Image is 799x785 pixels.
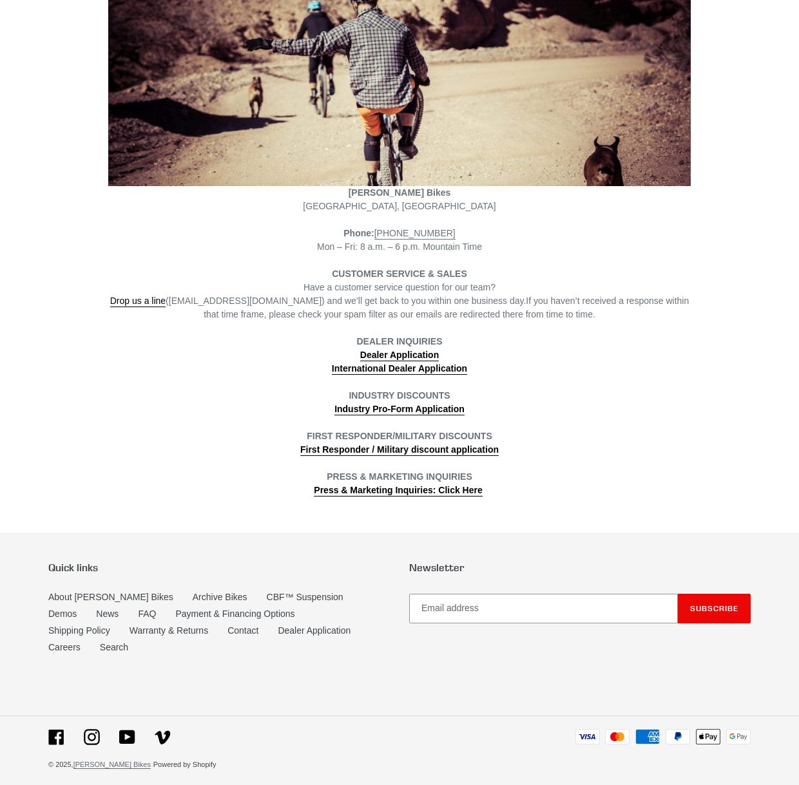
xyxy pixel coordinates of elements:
[278,625,351,636] a: Dealer Application
[175,609,294,619] a: Payment & Financing Options
[334,404,465,415] a: Industry Pro-Form Application
[48,625,110,636] a: Shipping Policy
[110,296,166,307] a: Drop us a line
[349,390,450,401] strong: INDUSTRY DISCOUNTS
[690,603,738,613] span: Subscribe
[307,431,492,441] strong: FIRST RESPONDER/MILITARY DISCOUNTS
[48,609,77,619] a: Demos
[332,269,467,279] strong: CUSTOMER SERVICE & SALES
[138,609,156,619] a: FAQ
[100,642,128,652] a: Search
[327,471,472,482] strong: PRESS & MARKETING INQUIRIES
[48,761,151,769] small: © 2025,
[108,227,690,254] div: Mon – Fri: 8 a.m. – 6 p.m. Mountain Time
[343,228,374,238] strong: Phone:
[374,228,456,240] a: [PHONE_NUMBER]
[130,625,208,636] a: Warranty & Returns
[334,404,465,414] strong: Industry Pro-Form Application
[332,363,467,374] strong: International Dealer Application
[193,592,247,602] a: Archive Bikes
[153,761,217,768] a: Powered by Shopify
[409,594,678,623] input: Email address
[96,609,119,619] a: News
[303,201,496,211] span: [GEOGRAPHIC_DATA], [GEOGRAPHIC_DATA]
[48,642,81,652] a: Careers
[678,594,751,623] button: Subscribe
[48,562,390,574] p: Quick links
[108,281,690,321] div: Have a customer service question for our team? If you haven’t received a response within that tim...
[356,336,442,361] strong: DEALER INQUIRIES
[48,592,173,602] a: About [PERSON_NAME] Bikes
[300,444,499,456] a: First Responder / Military discount application
[409,562,751,574] p: Newsletter
[110,296,526,307] span: ([EMAIL_ADDRESS][DOMAIN_NAME]) and we’ll get back to you within one business day.
[314,485,482,497] a: Press & Marketing Inquiries: Click Here
[227,625,258,636] a: Contact
[332,363,467,375] a: International Dealer Application
[349,187,451,198] strong: [PERSON_NAME] Bikes
[360,350,439,361] a: Dealer Application
[267,592,343,602] a: CBF™ Suspension
[73,761,151,769] a: [PERSON_NAME] Bikes
[300,444,499,455] strong: First Responder / Military discount application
